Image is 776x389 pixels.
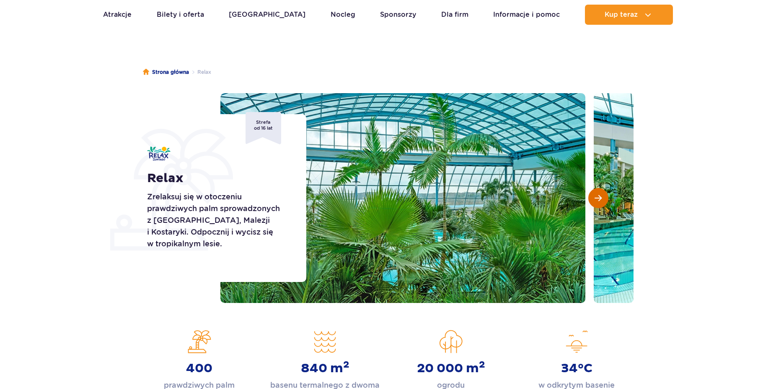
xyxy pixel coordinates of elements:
[441,5,468,25] a: Dla firm
[561,361,592,376] strong: 34°C
[229,5,305,25] a: [GEOGRAPHIC_DATA]
[380,5,416,25] a: Sponsorzy
[493,5,560,25] a: Informacje i pomoc
[343,359,349,371] sup: 2
[331,5,355,25] a: Nocleg
[143,68,189,76] a: Strona główna
[157,5,204,25] a: Bilety i oferta
[186,361,212,376] strong: 400
[301,361,349,376] strong: 840 m
[417,361,485,376] strong: 20 000 m
[585,5,673,25] button: Kup teraz
[479,359,485,371] sup: 2
[588,188,608,208] button: Następny slajd
[605,11,638,18] span: Kup teraz
[103,5,132,25] a: Atrakcje
[189,68,211,76] li: Relax
[147,146,171,161] img: Relax
[147,191,287,250] p: Zrelaksuj się w otoczeniu prawdziwych palm sprowadzonych z [GEOGRAPHIC_DATA], Malezji i Kostaryki...
[246,112,281,144] span: Strefa od 16 lat
[147,171,287,186] h1: Relax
